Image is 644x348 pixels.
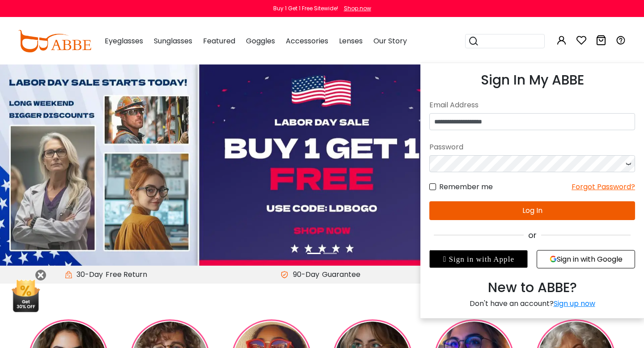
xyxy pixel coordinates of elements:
a: Shop now [339,4,371,12]
span: 90-Day [288,269,319,280]
span: Eyeglasses [105,36,143,46]
h3: Sign In My ABBE [429,72,635,88]
div: Guarantee [319,269,363,280]
button: Sign in with Google [537,250,635,268]
span: Sunglasses [154,36,192,46]
div: or [429,229,635,241]
span: Our Story [373,36,407,46]
span: Goggles [246,36,275,46]
div: Shop now [344,4,371,13]
label: Remember me [429,181,493,192]
div: Sign in with Apple [429,250,528,268]
span: Featured [203,36,235,46]
span: Accessories [286,36,328,46]
div: New to ABBE? [429,277,635,298]
div: Forgot Password? [572,181,635,192]
div: Free Return [103,269,150,280]
div: Don't have an account? [429,298,635,309]
a: Sign up now [554,298,595,309]
div: Buy 1 Get 1 Free Sitewide! [273,4,338,13]
img: abbeglasses.com [18,30,91,52]
div: Email Address [429,97,635,113]
button: Log In [429,201,635,220]
span: Lenses [339,36,363,46]
div: Password [429,139,635,155]
img: mini welcome offer [9,276,42,312]
span: 30-Day [72,269,103,280]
